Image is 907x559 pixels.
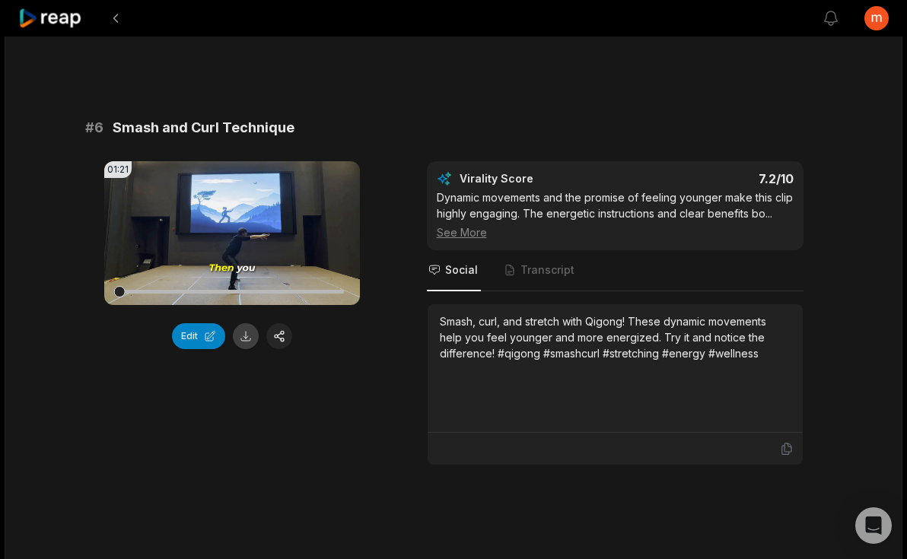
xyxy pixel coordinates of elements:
[520,262,574,278] span: Transcript
[630,171,794,186] div: 7.2 /10
[113,117,294,138] span: Smash and Curl Technique
[104,161,360,305] video: Your browser does not support mp4 format.
[855,507,892,544] div: Open Intercom Messenger
[427,250,804,291] nav: Tabs
[437,224,794,240] div: See More
[85,117,103,138] span: # 6
[460,171,623,186] div: Virality Score
[437,189,794,240] div: Dynamic movements and the promise of feeling younger make this clip highly engaging. The energeti...
[172,323,225,349] button: Edit
[440,313,791,361] div: Smash, curl, and stretch with Qigong! These dynamic movements help you feel younger and more ener...
[445,262,478,278] span: Social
